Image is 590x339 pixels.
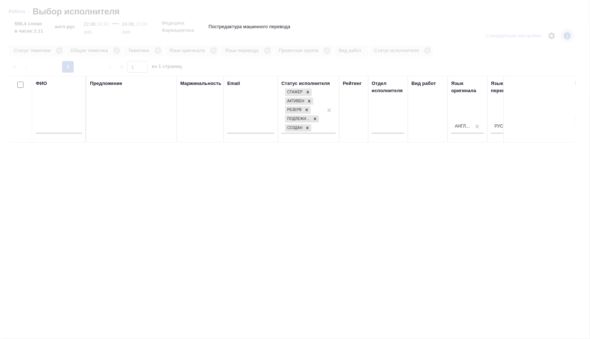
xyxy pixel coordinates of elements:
div: Стажер, Активен, Резерв, Подлежит внедрению, Создан [284,115,320,124]
div: Создан [285,124,303,132]
div: Язык перевода [491,80,524,94]
div: Русский [495,123,511,129]
div: Статус исполнителя [281,80,330,87]
div: Стажер, Активен, Резерв, Подлежит внедрению, Создан [284,97,314,106]
div: Язык оригинала [451,80,484,94]
div: Английский [455,123,471,129]
div: Резерв [285,106,303,114]
div: Стажер, Активен, Резерв, Подлежит внедрению, Создан [284,106,311,115]
div: Отдел исполнителя [372,80,404,94]
div: Стажер, Активен, Резерв, Подлежит внедрению, Создан [284,88,313,97]
div: Email [227,80,240,87]
div: Вид работ [412,80,436,87]
div: Маржинальность [180,80,221,87]
div: Стажер [285,89,304,96]
div: Подлежит внедрению [285,115,311,123]
div: Стажер, Активен, Резерв, Подлежит внедрению, Создан [284,124,312,133]
div: Предложение [90,80,122,87]
div: Активен [285,98,305,105]
div: Рейтинг [343,80,362,87]
p: Постредактура машинного перевода [208,23,290,30]
div: ФИО [36,80,47,87]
